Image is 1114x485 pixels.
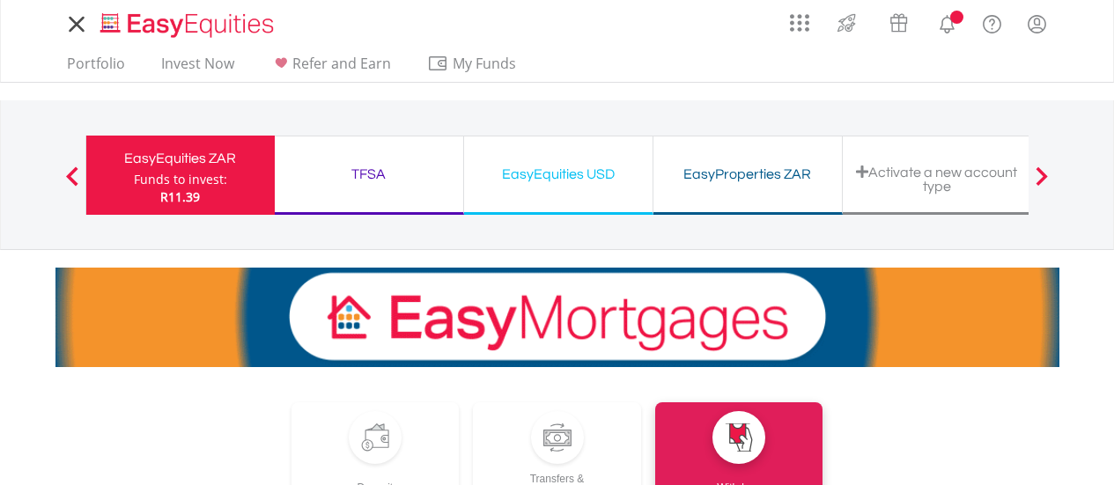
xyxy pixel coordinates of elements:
div: EasyEquities USD [475,162,642,187]
div: Activate a new account type [853,165,1021,194]
img: EasyEquities_Logo.png [97,11,281,40]
a: Invest Now [154,55,241,82]
span: My Funds [427,52,542,75]
a: AppsGrid [778,4,821,33]
img: EasyMortage Promotion Banner [55,268,1059,367]
div: EasyProperties ZAR [664,162,831,187]
div: TFSA [285,162,453,187]
a: Portfolio [60,55,132,82]
a: Notifications [925,4,970,40]
a: Vouchers [873,4,925,37]
a: Home page [93,4,281,40]
img: grid-menu-icon.svg [790,13,809,33]
a: Refer and Earn [263,55,398,82]
div: Funds to invest: [134,171,227,188]
span: Refer and Earn [292,54,391,73]
div: EasyEquities ZAR [97,146,264,171]
span: R11.39 [160,188,200,205]
img: thrive-v2.svg [832,9,861,37]
a: My Profile [1014,4,1059,43]
a: FAQ's and Support [970,4,1014,40]
img: vouchers-v2.svg [884,9,913,37]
